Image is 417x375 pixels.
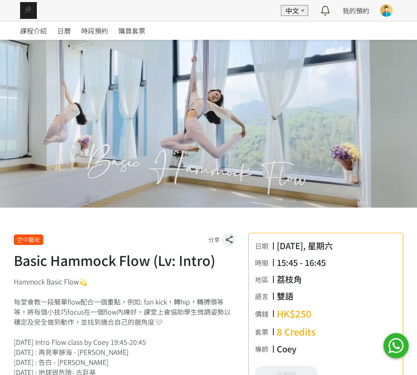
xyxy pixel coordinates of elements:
[255,291,273,301] div: 語言
[81,26,108,36] span: 時段預約
[255,309,273,319] div: 價錢
[118,21,145,40] a: 購買套票
[14,250,236,270] h1: Basic Hammock Flow (Lv: Intro)
[277,325,316,339] div: 8 Credits
[255,344,273,354] div: 導師
[57,21,71,40] a: 日曆
[277,307,311,320] div: HK$250
[81,21,108,40] a: 時段預約
[255,241,273,251] div: 日期
[277,240,333,252] div: [DATE], 星期六
[57,26,71,36] span: 日曆
[255,327,273,337] div: 套票
[342,5,369,16] a: 我的預約
[20,2,37,19] img: img_61c0148bb0266
[20,21,47,40] a: 課程介紹
[118,26,145,36] span: 購買套票
[277,273,302,286] div: 荔枝角
[255,258,273,268] div: 時間
[208,235,220,244] span: 分享
[14,234,43,245] div: 空中藝術
[255,274,273,284] div: 地區
[277,290,293,302] div: 雙語
[277,343,296,355] div: Coey
[277,256,326,269] div: 15:45 - 16:45
[20,26,47,36] span: 課程介紹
